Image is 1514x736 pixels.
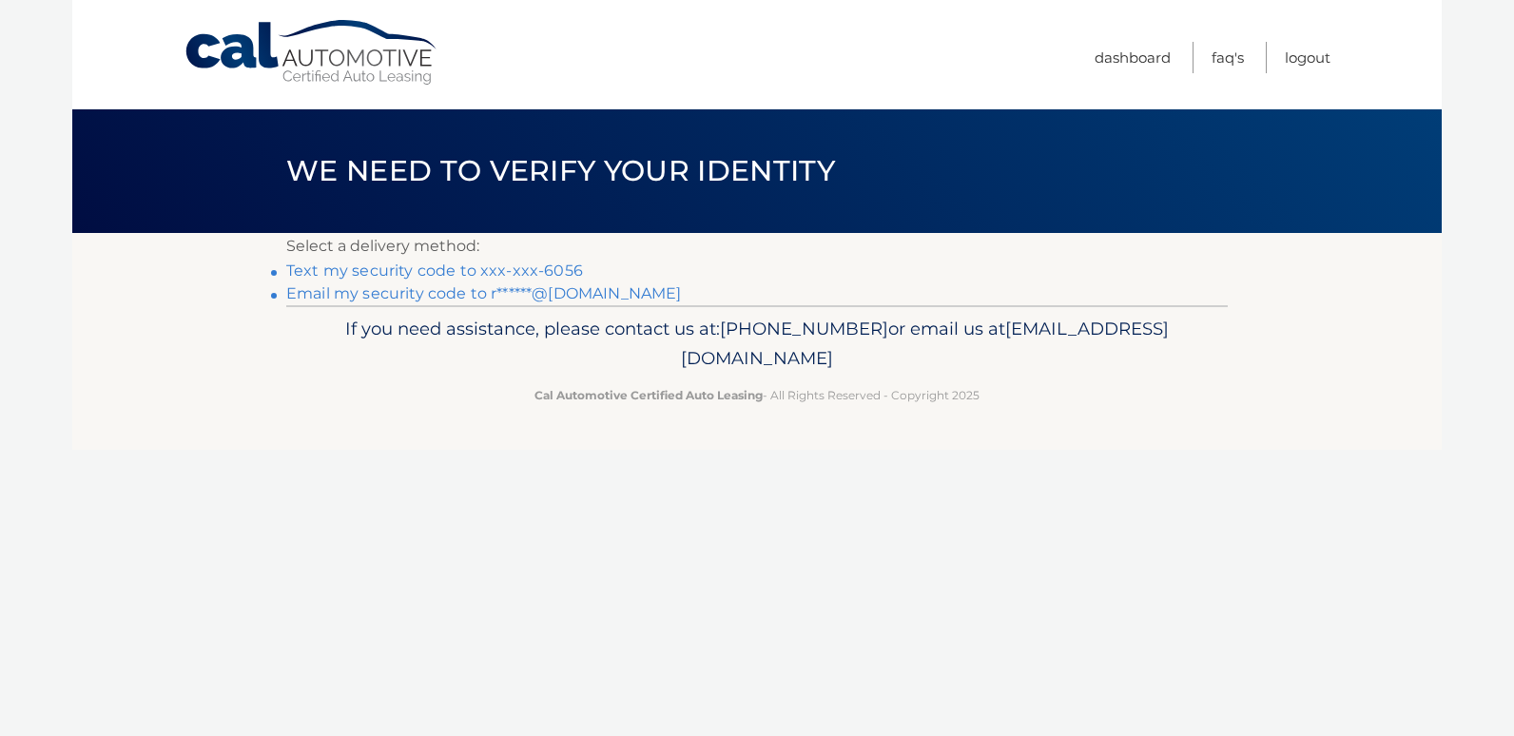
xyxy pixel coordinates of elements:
p: If you need assistance, please contact us at: or email us at [299,314,1215,375]
a: Logout [1285,42,1330,73]
span: We need to verify your identity [286,153,835,188]
a: Email my security code to r******@[DOMAIN_NAME] [286,284,682,302]
a: FAQ's [1212,42,1244,73]
a: Dashboard [1095,42,1171,73]
a: Cal Automotive [184,19,440,87]
span: [PHONE_NUMBER] [720,318,888,339]
a: Text my security code to xxx-xxx-6056 [286,261,583,280]
p: - All Rights Reserved - Copyright 2025 [299,385,1215,405]
strong: Cal Automotive Certified Auto Leasing [534,388,763,402]
p: Select a delivery method: [286,233,1228,260]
